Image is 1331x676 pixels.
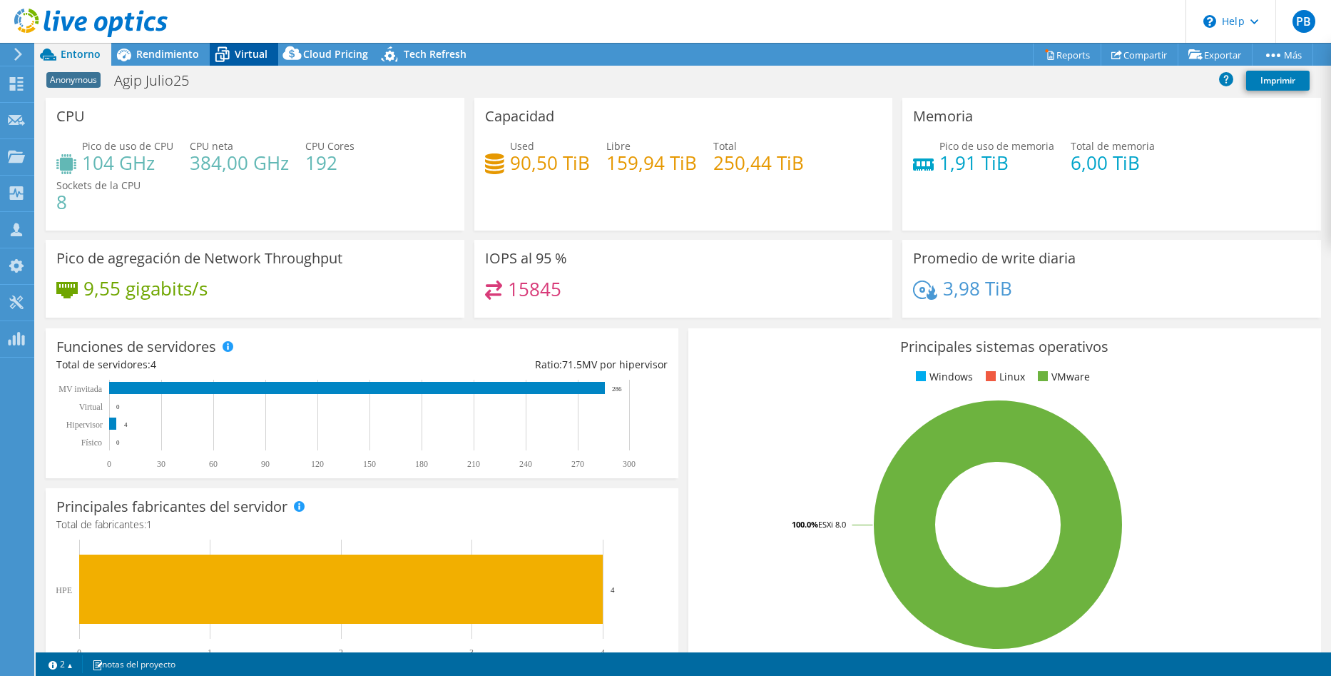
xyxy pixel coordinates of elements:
[157,459,165,469] text: 30
[79,402,103,412] text: Virtual
[1071,139,1155,153] span: Total de memoria
[601,647,605,657] text: 4
[467,459,480,469] text: 210
[913,109,973,124] h3: Memoria
[116,439,120,446] text: 0
[508,281,561,297] h4: 15845
[912,369,973,385] li: Windows
[699,339,1310,355] h3: Principales sistemas operativos
[510,155,590,171] h4: 90,50 TiB
[339,647,343,657] text: 2
[83,281,208,296] h4: 9,55 gigabits/s
[519,459,532,469] text: 240
[485,109,554,124] h3: Capacidad
[151,358,156,371] span: 4
[1252,44,1313,66] a: Más
[469,647,474,657] text: 3
[404,47,466,61] span: Tech Refresh
[1033,44,1101,66] a: Reports
[792,519,818,530] tspan: 100.0%
[415,459,428,469] text: 180
[982,369,1025,385] li: Linux
[485,251,567,266] h3: IOPS al 95 %
[56,517,668,533] h4: Total de fabricantes:
[303,47,368,61] span: Cloud Pricing
[56,585,72,595] text: HPE
[81,438,102,448] tspan: Físico
[208,647,212,657] text: 1
[623,459,636,469] text: 300
[108,73,211,89] h1: Agip Julio25
[939,139,1054,153] span: Pico de uso de memoria
[612,385,622,393] text: 286
[56,178,141,192] span: Sockets de la CPU
[61,47,101,61] span: Entorno
[58,384,102,394] text: MV invitada
[1203,15,1216,28] svg: \n
[1246,71,1310,91] a: Imprimir
[913,251,1076,266] h3: Promedio de write diaria
[124,421,128,428] text: 4
[606,155,697,171] h4: 159,94 TiB
[107,459,111,469] text: 0
[1178,44,1253,66] a: Exportar
[305,139,355,153] span: CPU Cores
[39,655,83,673] a: 2
[818,519,846,530] tspan: ESXi 8.0
[56,357,362,373] div: Total de servidores:
[943,281,1012,296] h4: 3,98 TiB
[571,459,584,469] text: 270
[362,357,667,373] div: Ratio: MV por hipervisor
[82,155,173,171] h4: 104 GHz
[190,139,233,153] span: CPU neta
[713,155,804,171] h4: 250,44 TiB
[713,139,737,153] span: Total
[190,155,289,171] h4: 384,00 GHz
[82,139,173,153] span: Pico de uso de CPU
[1292,10,1315,33] span: PB
[82,655,185,673] a: notas del proyecto
[311,459,324,469] text: 120
[146,518,152,531] span: 1
[209,459,218,469] text: 60
[305,155,355,171] h4: 192
[77,647,81,657] text: 0
[56,499,287,515] h3: Principales fabricantes del servidor
[56,339,216,355] h3: Funciones de servidores
[56,109,85,124] h3: CPU
[510,139,534,153] span: Used
[1034,369,1090,385] li: VMware
[939,155,1054,171] h4: 1,91 TiB
[116,403,120,410] text: 0
[66,420,103,430] text: Hipervisor
[606,139,631,153] span: Libre
[363,459,376,469] text: 150
[136,47,199,61] span: Rendimiento
[261,459,270,469] text: 90
[56,194,141,210] h4: 8
[1101,44,1178,66] a: Compartir
[56,251,342,266] h3: Pico de agregación de Network Throughput
[1071,155,1155,171] h4: 6,00 TiB
[235,47,267,61] span: Virtual
[46,72,101,88] span: Anonymous
[562,358,582,371] span: 71.5
[611,585,615,594] text: 4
